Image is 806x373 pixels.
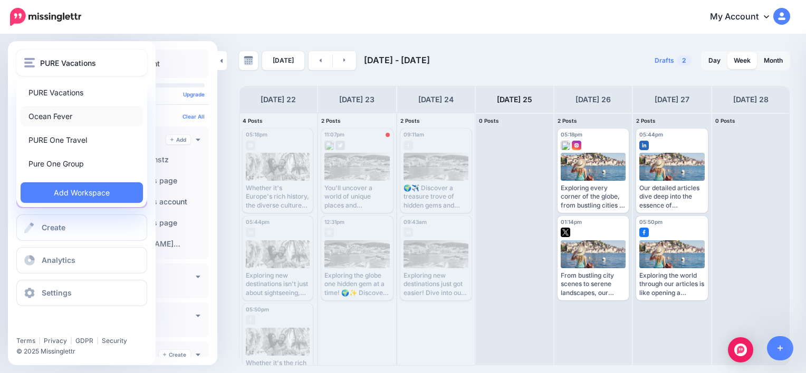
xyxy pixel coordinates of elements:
img: twitter-square.png [561,228,570,237]
a: Add [166,135,190,144]
img: facebook-grey-square.png [246,315,255,325]
a: Add Workspace [21,182,143,203]
span: Analytics [42,256,75,264]
a: Create [159,350,190,359]
button: PURE Vacations [16,50,147,76]
img: linkedin-grey-square.png [246,228,255,237]
span: 05:44pm [246,219,270,225]
span: 2 Posts [636,117,656,124]
span: 05:50pm [639,219,663,225]
div: Open Intercom Messenger [728,337,753,362]
a: GDPR [75,337,93,345]
a: Security [102,337,127,345]
a: Clear All [183,113,205,120]
span: | [70,337,72,345]
img: instagram-square.png [572,141,581,150]
img: calendar-grey-darker.png [244,56,253,65]
a: Settings [16,280,147,306]
div: You'll uncover a world of unique places and experiences within our curated collection of travel a... [324,184,389,210]
a: Terms [16,337,35,345]
img: Missinglettr [10,8,81,26]
h4: [DATE] 24 [418,93,454,106]
a: Privacy [44,337,67,345]
span: | [39,337,41,345]
a: PURE One Travel [21,130,143,150]
a: Ocean Fever [21,106,143,126]
span: 2 Posts [400,117,420,124]
img: twitter-grey-square.png [335,141,345,150]
a: Month [757,52,789,69]
span: 2 [677,55,692,65]
h4: [DATE] 25 [497,93,532,106]
img: instagram-grey-square.png [324,228,334,237]
img: bluesky-grey-square.png [324,141,334,150]
span: 09:11am [404,131,424,138]
div: Exploring the globe one hidden gem at a time! 🌍✨ Discover the unique places and extraordinary exp... [324,271,389,297]
a: PURE Vacations [21,82,143,103]
a: Upgrade [183,91,205,97]
div: 🌍✈️ Discover a treasure trove of hidden gems and unique experiences with our specially curated co... [404,184,468,210]
span: [DATE] - [DATE] [364,55,430,65]
div: Exploring new destinations just got easier! Dive into our curated collection of travel articles t... [404,271,468,297]
li: © 2025 Missinglettr [16,346,153,357]
a: Create [16,214,147,241]
a: My Account [699,4,790,30]
span: 05:18pm [561,131,582,138]
h4: [DATE] 28 [733,93,769,106]
h4: [DATE] 22 [261,93,296,106]
span: 2 Posts [321,117,341,124]
span: 4 Posts [243,117,263,124]
a: Day [702,52,727,69]
img: instagram-grey-square.png [246,141,255,150]
img: linkedin-square.png [639,141,649,150]
span: 09:43am [404,219,427,225]
span: 2 Posts [558,117,577,124]
img: menu.png [24,58,35,67]
span: 11:07pm [324,131,344,138]
a: Week [727,52,757,69]
img: bluesky-square.png [561,141,570,150]
span: 0 Posts [715,117,735,124]
a: Drafts2 [648,51,698,70]
span: 0 Posts [479,117,499,124]
span: 05:50pm [246,306,269,312]
span: 05:18pm [246,131,267,138]
span: Create [42,223,65,232]
div: Our detailed articles dive deep into the essence of cosmopolitan encounters, cultural exploration... [639,184,704,210]
div: Exploring the world through our articles is like opening a treasure chest of experiences! From bu... [639,271,704,297]
h4: [DATE] 23 [339,93,375,106]
span: Drafts [655,57,674,64]
div: Exploring every corner of the globe, from bustling cities to tranquil retreats, our stories are c... [561,184,626,210]
img: facebook-square.png [639,228,649,237]
div: Exploring new destinations isn't just about sightseeing, it's about immersing oneself in the hist... [246,271,310,297]
span: 01:14pm [561,219,582,225]
div: From bustling city scenes to serene landscapes, our articles blend cosmopolitan encounters with c... [561,271,626,297]
a: [DATE] [262,51,304,70]
img: facebook-grey-square.png [404,141,413,150]
span: 12:31pm [324,219,344,225]
span: PURE Vacations [40,57,96,69]
span: 05:44pm [639,131,663,138]
iframe: Twitter Follow Button [16,321,97,332]
div: Whether it's Europe's rich history, the diverse cultures of the [GEOGRAPHIC_DATA], or the exotic ... [246,184,310,210]
span: | [97,337,99,345]
span: Settings [42,288,72,297]
h4: [DATE] 26 [575,93,611,106]
h4: [DATE] 27 [655,93,689,106]
a: Pure One Group [21,153,143,174]
img: linkedin-grey-square.png [404,228,413,237]
a: Analytics [16,247,147,273]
